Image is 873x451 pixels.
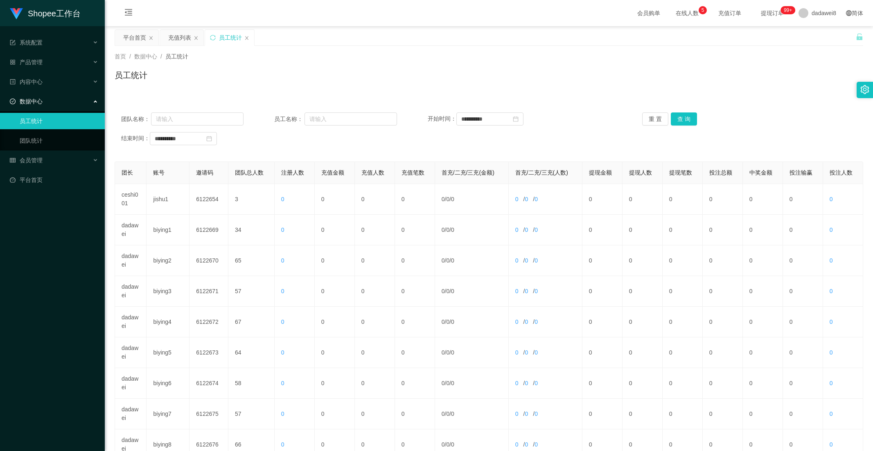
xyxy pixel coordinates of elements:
[582,399,623,429] td: 0
[830,196,833,202] span: 0
[623,368,663,399] td: 0
[830,411,833,417] span: 0
[395,307,435,337] td: 0
[189,245,228,276] td: 6122670
[355,245,395,276] td: 0
[589,169,612,176] span: 提现金额
[435,399,509,429] td: / /
[435,337,509,368] td: / /
[451,349,454,356] span: 0
[623,337,663,368] td: 0
[435,245,509,276] td: / /
[189,276,228,307] td: 6122671
[10,98,43,105] span: 数据中心
[582,245,623,276] td: 0
[743,215,783,245] td: 0
[442,196,445,202] span: 0
[515,380,519,386] span: 0
[274,115,304,123] span: 员工名称：
[395,215,435,245] td: 0
[830,441,833,448] span: 0
[663,276,703,307] td: 0
[122,169,133,176] span: 团长
[315,399,355,429] td: 0
[830,257,833,264] span: 0
[305,112,397,126] input: 请输入
[435,368,509,399] td: / /
[783,215,823,245] td: 0
[147,337,189,368] td: biying5
[642,112,668,126] button: 重 置
[355,399,395,429] td: 0
[663,337,703,368] td: 0
[703,276,743,307] td: 0
[783,399,823,429] td: 0
[509,307,582,337] td: / /
[703,337,743,368] td: 0
[790,169,812,176] span: 投注输赢
[115,184,147,215] td: ceshi001
[535,319,538,325] span: 0
[10,157,43,164] span: 会员管理
[355,337,395,368] td: 0
[663,245,703,276] td: 0
[194,36,199,40] i: 图标: close
[525,257,528,264] span: 0
[281,227,284,233] span: 0
[663,368,703,399] td: 0
[535,441,538,448] span: 0
[189,307,228,337] td: 6122672
[395,337,435,368] td: 0
[515,411,519,417] span: 0
[446,257,449,264] span: 0
[10,99,16,104] i: 图标: check-circle-o
[10,59,16,65] i: 图标: appstore-o
[355,184,395,215] td: 0
[435,215,509,245] td: / /
[435,184,509,215] td: / /
[515,196,519,202] span: 0
[321,169,344,176] span: 充值金额
[446,319,449,325] span: 0
[743,245,783,276] td: 0
[525,227,528,233] span: 0
[515,441,519,448] span: 0
[446,411,449,417] span: 0
[535,380,538,386] span: 0
[525,411,528,417] span: 0
[149,36,153,40] i: 图标: close
[535,196,538,202] span: 0
[235,169,264,176] span: 团队总人数
[582,307,623,337] td: 0
[134,53,157,60] span: 数据中心
[451,227,454,233] span: 0
[509,215,582,245] td: / /
[315,368,355,399] td: 0
[451,288,454,294] span: 0
[743,337,783,368] td: 0
[206,136,212,141] i: 图标: calendar
[121,115,151,123] span: 团队名称：
[361,169,384,176] span: 充值人数
[281,257,284,264] span: 0
[228,399,275,429] td: 57
[10,79,16,85] i: 图标: profile
[446,196,449,202] span: 0
[115,399,147,429] td: dadawei
[115,307,147,337] td: dadawei
[714,10,745,16] span: 充值订单
[281,441,284,448] span: 0
[749,169,772,176] span: 中奖金额
[672,10,703,16] span: 在线人数
[281,411,284,417] span: 0
[160,53,162,60] span: /
[435,276,509,307] td: / /
[10,172,98,188] a: 图标: dashboard平台首页
[783,276,823,307] td: 0
[228,337,275,368] td: 64
[703,399,743,429] td: 0
[663,184,703,215] td: 0
[525,380,528,386] span: 0
[20,113,98,129] a: 员工统计
[515,257,519,264] span: 0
